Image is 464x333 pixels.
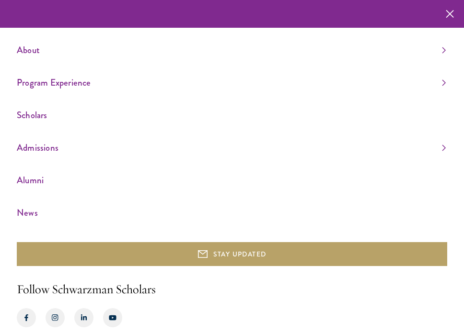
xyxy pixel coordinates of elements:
a: About [17,42,446,58]
a: News [17,205,446,221]
a: Scholars [17,107,446,123]
button: STAY UPDATED [17,242,447,266]
a: Program Experience [17,75,446,90]
a: Admissions [17,140,446,155]
h2: Follow Schwarzman Scholars [17,280,447,299]
a: Alumni [17,172,446,188]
